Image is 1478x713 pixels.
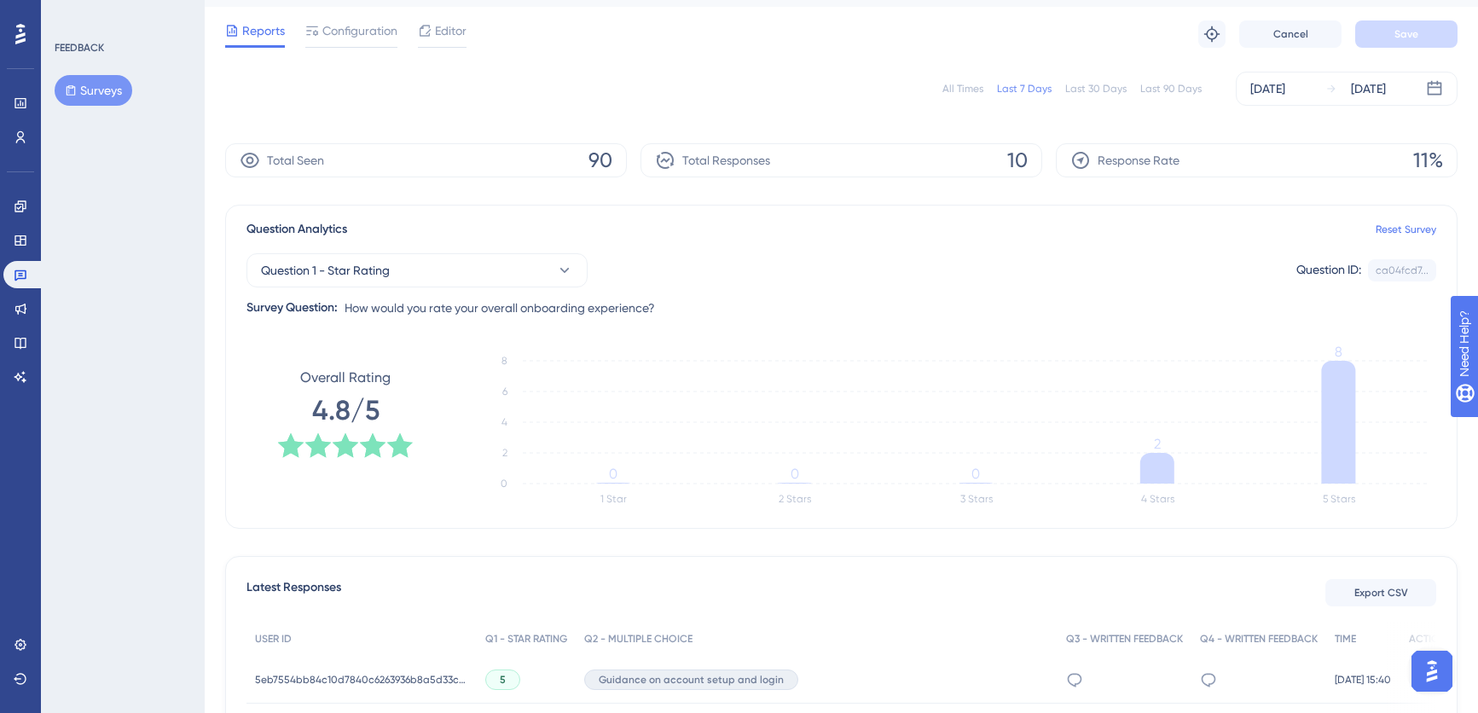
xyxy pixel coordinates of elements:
span: Q3 - WRITTEN FEEDBACK [1066,632,1183,646]
div: ca04fcd7... [1376,264,1429,277]
span: TIME [1335,632,1356,646]
div: Last 30 Days [1065,82,1127,96]
span: Guidance on account setup and login [599,673,784,687]
span: Configuration [322,20,397,41]
text: 2 Stars [779,493,811,505]
tspan: 0 [501,478,507,490]
span: Need Help? [40,4,107,25]
span: 90 [588,147,612,174]
span: Total Responses [682,150,770,171]
tspan: 4 [501,416,507,428]
tspan: 0 [791,466,799,482]
button: Export CSV [1325,579,1436,606]
tspan: 2 [502,447,507,459]
span: Editor [435,20,467,41]
span: Export CSV [1354,586,1408,600]
iframe: UserGuiding AI Assistant Launcher [1406,646,1458,697]
a: Reset Survey [1376,223,1436,236]
div: Last 7 Days [997,82,1052,96]
span: 11% [1413,147,1443,174]
span: Total Seen [267,150,324,171]
button: Cancel [1239,20,1342,48]
text: 5 Stars [1323,493,1355,505]
span: Latest Responses [246,577,341,608]
text: 3 Stars [960,493,993,505]
span: Reports [242,20,285,41]
button: Save [1355,20,1458,48]
text: 4 Stars [1141,493,1174,505]
span: Question Analytics [246,219,347,240]
span: USER ID [255,632,292,646]
div: Question ID: [1296,259,1361,281]
div: [DATE] [1351,78,1386,99]
div: Last 90 Days [1140,82,1202,96]
span: 5 [500,673,506,687]
div: All Times [942,82,983,96]
span: Q1 - STAR RATING [485,632,567,646]
span: ACTION [1409,632,1446,646]
tspan: 0 [971,466,980,482]
span: 10 [1007,147,1028,174]
span: Question 1 - Star Rating [261,260,390,281]
span: How would you rate your overall onboarding experience? [345,298,655,318]
tspan: 2 [1154,436,1161,452]
span: 5eb7554bb84c10d7840c6263936b8a5d33c4e61ab4b743253f70261cf08b1ea5 [255,673,468,687]
tspan: 8 [1335,344,1342,360]
tspan: 6 [502,385,507,397]
button: Surveys [55,75,132,106]
span: 4.8/5 [312,391,380,429]
span: Q4 - WRITTEN FEEDBACK [1200,632,1318,646]
tspan: 0 [609,466,617,482]
span: Overall Rating [300,368,391,388]
text: 1 Star [600,493,627,505]
div: [DATE] [1250,78,1285,99]
div: Survey Question: [246,298,338,318]
span: Cancel [1273,27,1308,41]
span: [DATE] 15:40 [1335,673,1391,687]
tspan: 8 [501,355,507,367]
div: FEEDBACK [55,41,104,55]
span: Q2 - MULTIPLE CHOICE [584,632,693,646]
button: Question 1 - Star Rating [246,253,588,287]
span: Response Rate [1098,150,1180,171]
span: Save [1394,27,1418,41]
